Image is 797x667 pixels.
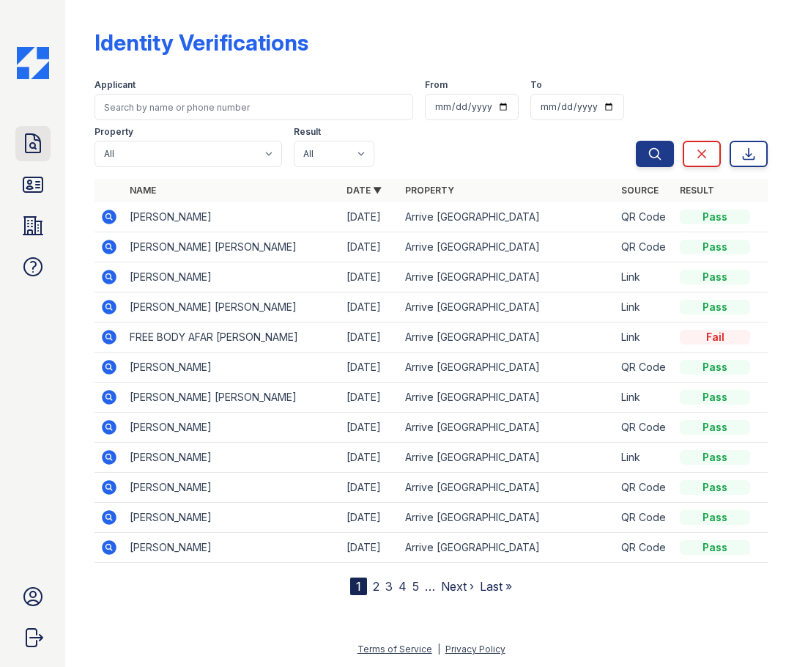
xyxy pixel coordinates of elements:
[615,383,674,413] td: Link
[94,94,413,120] input: Search by name or phone number
[341,503,399,533] td: [DATE]
[425,79,448,91] label: From
[341,473,399,503] td: [DATE]
[615,323,674,353] td: Link
[341,383,399,413] td: [DATE]
[124,503,340,533] td: [PERSON_NAME]
[124,292,340,323] td: [PERSON_NAME] [PERSON_NAME]
[357,644,432,655] a: Terms of Service
[341,413,399,443] td: [DATE]
[399,202,615,232] td: Arrive [GEOGRAPHIC_DATA]
[94,79,136,91] label: Applicant
[530,79,542,91] label: To
[399,383,615,413] td: Arrive [GEOGRAPHIC_DATA]
[124,353,340,383] td: [PERSON_NAME]
[399,262,615,292] td: Arrive [GEOGRAPHIC_DATA]
[615,443,674,473] td: Link
[346,185,382,196] a: Date ▼
[341,262,399,292] td: [DATE]
[341,353,399,383] td: [DATE]
[680,480,750,495] div: Pass
[615,353,674,383] td: QR Code
[341,202,399,232] td: [DATE]
[341,232,399,262] td: [DATE]
[405,185,454,196] a: Property
[680,390,750,405] div: Pass
[399,323,615,353] td: Arrive [GEOGRAPHIC_DATA]
[680,270,750,284] div: Pass
[680,210,750,224] div: Pass
[441,579,474,594] a: Next ›
[680,360,750,375] div: Pass
[621,185,659,196] a: Source
[680,185,714,196] a: Result
[94,29,308,56] div: Identity Verifications
[124,473,340,503] td: [PERSON_NAME]
[680,450,750,465] div: Pass
[341,443,399,473] td: [DATE]
[615,533,674,563] td: QR Code
[399,473,615,503] td: Arrive [GEOGRAPHIC_DATA]
[615,232,674,262] td: QR Code
[341,323,399,353] td: [DATE]
[341,292,399,323] td: [DATE]
[341,533,399,563] td: [DATE]
[425,578,435,595] span: …
[680,240,750,254] div: Pass
[399,292,615,323] td: Arrive [GEOGRAPHIC_DATA]
[437,644,440,655] div: |
[615,292,674,323] td: Link
[124,443,340,473] td: [PERSON_NAME]
[350,578,367,595] div: 1
[615,202,674,232] td: QR Code
[399,443,615,473] td: Arrive [GEOGRAPHIC_DATA]
[124,533,340,563] td: [PERSON_NAME]
[17,47,49,79] img: CE_Icon_Blue-c292c112584629df590d857e76928e9f676e5b41ef8f769ba2f05ee15b207248.png
[399,232,615,262] td: Arrive [GEOGRAPHIC_DATA]
[373,579,379,594] a: 2
[294,126,321,138] label: Result
[615,503,674,533] td: QR Code
[399,353,615,383] td: Arrive [GEOGRAPHIC_DATA]
[480,579,512,594] a: Last »
[385,579,393,594] a: 3
[445,644,505,655] a: Privacy Policy
[680,540,750,555] div: Pass
[615,262,674,292] td: Link
[124,383,340,413] td: [PERSON_NAME] [PERSON_NAME]
[94,126,133,138] label: Property
[680,330,750,344] div: Fail
[615,473,674,503] td: QR Code
[399,503,615,533] td: Arrive [GEOGRAPHIC_DATA]
[124,202,340,232] td: [PERSON_NAME]
[680,300,750,314] div: Pass
[398,579,407,594] a: 4
[399,413,615,443] td: Arrive [GEOGRAPHIC_DATA]
[124,262,340,292] td: [PERSON_NAME]
[399,533,615,563] td: Arrive [GEOGRAPHIC_DATA]
[680,510,750,525] div: Pass
[124,323,340,353] td: FREE BODY AFAR [PERSON_NAME]
[124,413,340,443] td: [PERSON_NAME]
[124,232,340,262] td: [PERSON_NAME] [PERSON_NAME]
[130,185,156,196] a: Name
[615,413,674,443] td: QR Code
[680,420,750,435] div: Pass
[412,579,419,594] a: 5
